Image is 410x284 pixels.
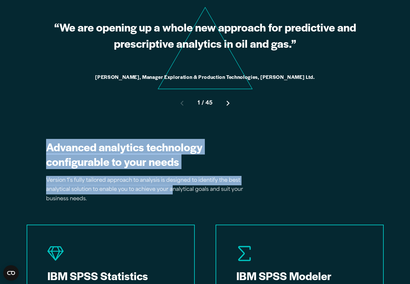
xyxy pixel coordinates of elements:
[47,268,174,283] h2: IBM SPSS Statistics
[47,245,64,262] img: positive products gem
[205,99,213,108] span: 45
[46,176,264,204] p: Version 1’s fully tailored approach to analysis is designed to identify the best analytical solut...
[236,268,363,283] h2: IBM SPSS Modeler
[218,93,239,114] button: Move to next slide
[46,140,264,169] h2: Advanced analytics technology configurable to your needs
[198,99,200,108] span: 1
[227,101,230,106] svg: Right pointing chevron
[95,73,315,80] cite: [PERSON_NAME], Manager Exploration & Production Technologies, [PERSON_NAME] Ltd.
[27,19,384,52] p: “We are opening up a whole new approach for predictive and prescriptive analytics in oil and gas.”
[202,99,204,108] span: /
[3,265,19,281] button: Open CMP widget
[236,245,253,262] img: positive products sigma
